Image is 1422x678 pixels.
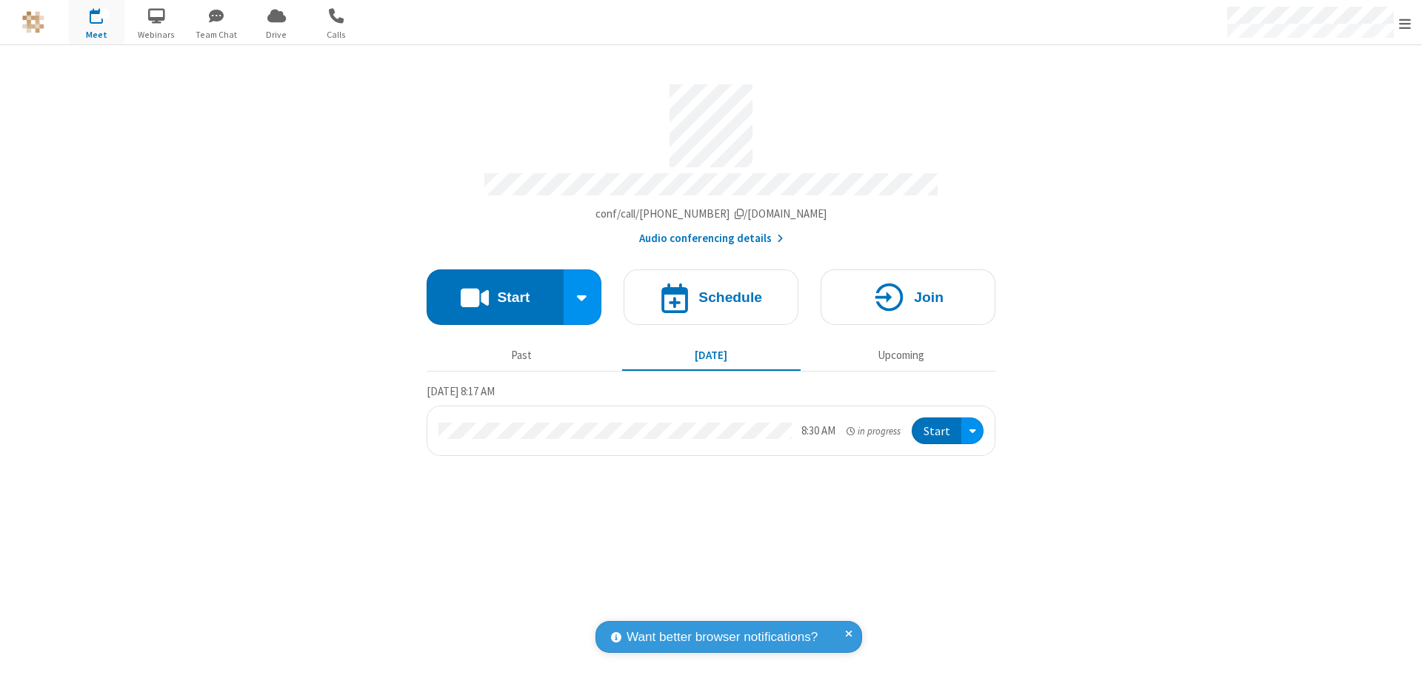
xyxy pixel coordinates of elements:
[309,28,364,41] span: Calls
[595,207,827,221] span: Copy my meeting room link
[427,383,995,457] section: Today's Meetings
[812,341,990,369] button: Upcoming
[427,269,564,325] button: Start
[914,290,944,304] h4: Join
[564,269,602,325] div: Start conference options
[433,341,611,369] button: Past
[427,73,995,247] section: Account details
[249,28,304,41] span: Drive
[622,341,801,369] button: [DATE]
[639,230,784,247] button: Audio conferencing details
[801,423,835,440] div: 8:30 AM
[627,628,818,647] span: Want better browser notifications?
[821,269,995,325] button: Join
[624,269,798,325] button: Schedule
[100,8,110,19] div: 1
[961,417,984,445] div: Open menu
[497,290,530,304] h4: Start
[847,424,901,438] em: in progress
[698,290,762,304] h4: Schedule
[595,206,827,223] button: Copy my meeting room linkCopy my meeting room link
[69,28,124,41] span: Meet
[22,11,44,33] img: QA Selenium DO NOT DELETE OR CHANGE
[912,417,961,445] button: Start
[189,28,244,41] span: Team Chat
[427,384,495,398] span: [DATE] 8:17 AM
[129,28,184,41] span: Webinars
